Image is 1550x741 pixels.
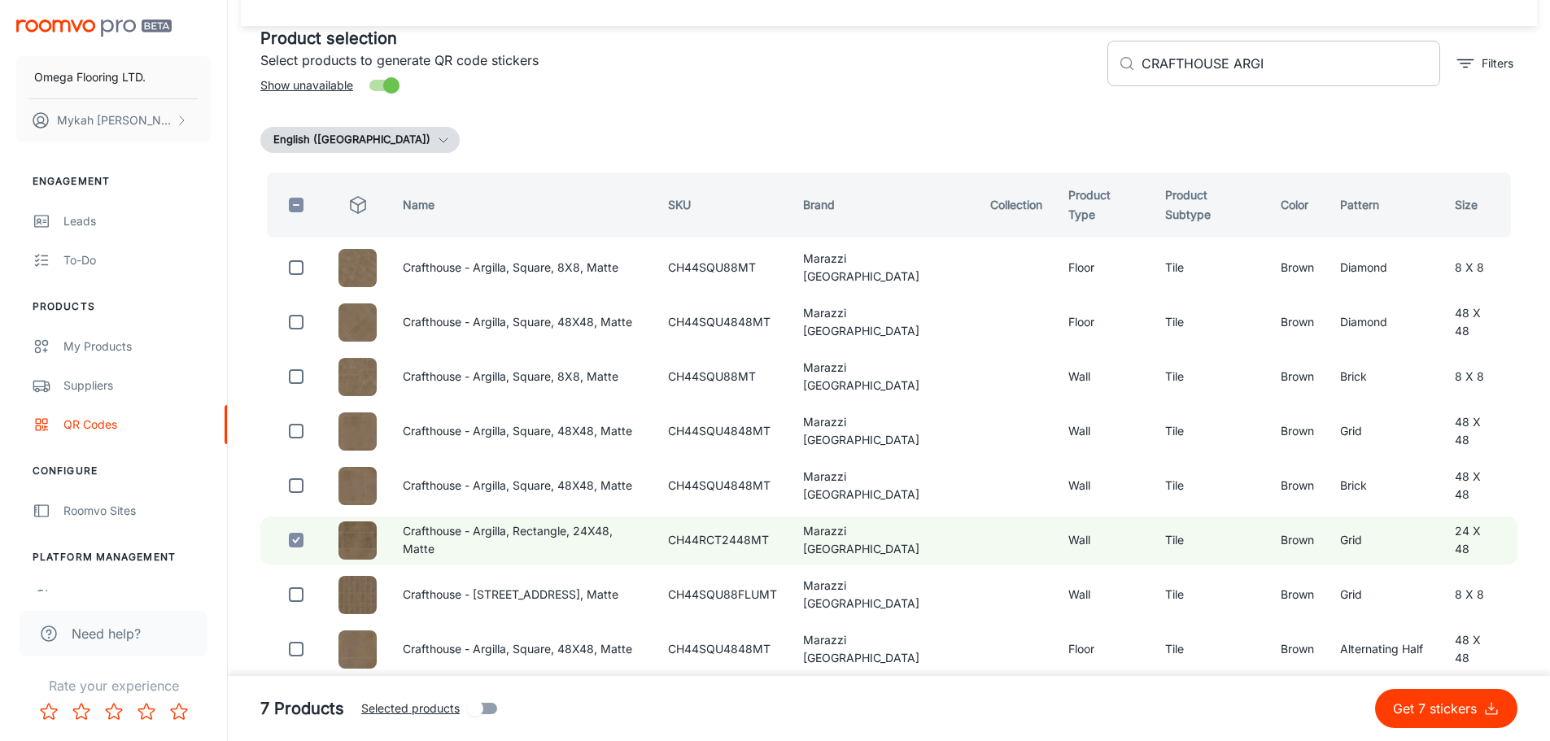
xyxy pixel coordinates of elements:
[655,299,790,347] td: CH44SQU4848MT
[16,20,172,37] img: Roomvo PRO Beta
[390,353,655,401] td: Crafthouse - Argilla, Square, 8X8, Matte
[1152,517,1268,564] td: Tile
[390,299,655,347] td: Crafthouse - Argilla, Square, 48X48, Matte
[390,462,655,510] td: Crafthouse - Argilla, Square, 48X48, Matte
[1152,571,1268,619] td: Tile
[1327,571,1442,619] td: Grid
[16,56,211,98] button: Omega Flooring LTD.
[65,695,98,728] button: Rate 2 star
[260,127,460,153] button: English ([GEOGRAPHIC_DATA])
[63,502,211,520] div: Roomvo Sites
[1055,244,1152,292] td: Floor
[1393,699,1483,718] p: Get 7 stickers
[1327,625,1442,673] td: Alternating Half
[1152,353,1268,401] td: Tile
[390,625,655,673] td: Crafthouse - Argilla, Square, 48X48, Matte
[1442,625,1517,673] td: 48 X 48
[790,353,977,401] td: Marazzi [GEOGRAPHIC_DATA]
[1268,408,1327,455] td: Brown
[57,111,172,129] p: Mykah [PERSON_NAME]
[1327,244,1442,292] td: Diamond
[790,462,977,510] td: Marazzi [GEOGRAPHIC_DATA]
[1327,517,1442,564] td: Grid
[130,695,163,728] button: Rate 4 star
[790,408,977,455] td: Marazzi [GEOGRAPHIC_DATA]
[1442,172,1517,238] th: Size
[1152,299,1268,347] td: Tile
[1055,408,1152,455] td: Wall
[1152,172,1268,238] th: Product Subtype
[1152,408,1268,455] td: Tile
[63,416,211,434] div: QR Codes
[1442,408,1517,455] td: 48 X 48
[1453,50,1517,76] button: filter
[1055,172,1152,238] th: Product Type
[1055,517,1152,564] td: Wall
[790,172,977,238] th: Brand
[1152,244,1268,292] td: Tile
[63,251,211,269] div: To-do
[16,99,211,142] button: Mykah [PERSON_NAME]
[1268,571,1327,619] td: Brown
[1055,353,1152,401] td: Wall
[1442,244,1517,292] td: 8 X 8
[390,517,655,564] td: Crafthouse - Argilla, Rectangle, 24X48, Matte
[260,50,1094,70] p: Select products to generate QR code stickers
[390,172,655,238] th: Name
[1142,41,1440,86] input: Search by SKU, brand, collection...
[1375,689,1517,728] button: Get 7 stickers
[163,695,195,728] button: Rate 5 star
[790,299,977,347] td: Marazzi [GEOGRAPHIC_DATA]
[1268,244,1327,292] td: Brown
[390,244,655,292] td: Crafthouse - Argilla, Square, 8X8, Matte
[34,68,146,86] p: Omega Flooring LTD.
[655,244,790,292] td: CH44SQU88MT
[977,172,1055,238] th: Collection
[655,353,790,401] td: CH44SQU88MT
[790,244,977,292] td: Marazzi [GEOGRAPHIC_DATA]
[63,338,211,355] div: My Products
[390,408,655,455] td: Crafthouse - Argilla, Square, 48X48, Matte
[1327,408,1442,455] td: Grid
[63,212,211,230] div: Leads
[790,625,977,673] td: Marazzi [GEOGRAPHIC_DATA]
[63,588,211,606] div: User Administration
[1268,462,1327,510] td: Brown
[1482,54,1513,72] p: Filters
[63,377,211,394] div: Suppliers
[1055,299,1152,347] td: Floor
[655,517,790,564] td: CH44RCT2448MT
[655,408,790,455] td: CH44SQU4848MT
[655,462,790,510] td: CH44SQU4848MT
[1442,462,1517,510] td: 48 X 48
[1152,625,1268,673] td: Tile
[655,625,790,673] td: CH44SQU4848MT
[790,571,977,619] td: Marazzi [GEOGRAPHIC_DATA]
[33,695,65,728] button: Rate 1 star
[260,696,344,721] h5: 7 Products
[1055,625,1152,673] td: Floor
[72,624,141,643] span: Need help?
[1442,517,1517,564] td: 24 X 48
[1442,299,1517,347] td: 48 X 48
[790,517,977,564] td: Marazzi [GEOGRAPHIC_DATA]
[1268,625,1327,673] td: Brown
[390,571,655,619] td: Crafthouse - [STREET_ADDRESS], Matte
[1055,571,1152,619] td: Wall
[1268,517,1327,564] td: Brown
[1327,462,1442,510] td: Brick
[1055,462,1152,510] td: Wall
[1327,172,1442,238] th: Pattern
[1442,353,1517,401] td: 8 X 8
[260,26,1094,50] h5: Product selection
[13,676,214,695] p: Rate your experience
[98,695,130,728] button: Rate 3 star
[1152,462,1268,510] td: Tile
[1268,172,1327,238] th: Color
[1268,353,1327,401] td: Brown
[260,76,353,94] span: Show unavailable
[655,172,790,238] th: SKU
[1327,353,1442,401] td: Brick
[655,571,790,619] td: CH44SQU88FLUMT
[361,700,460,717] span: Selected products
